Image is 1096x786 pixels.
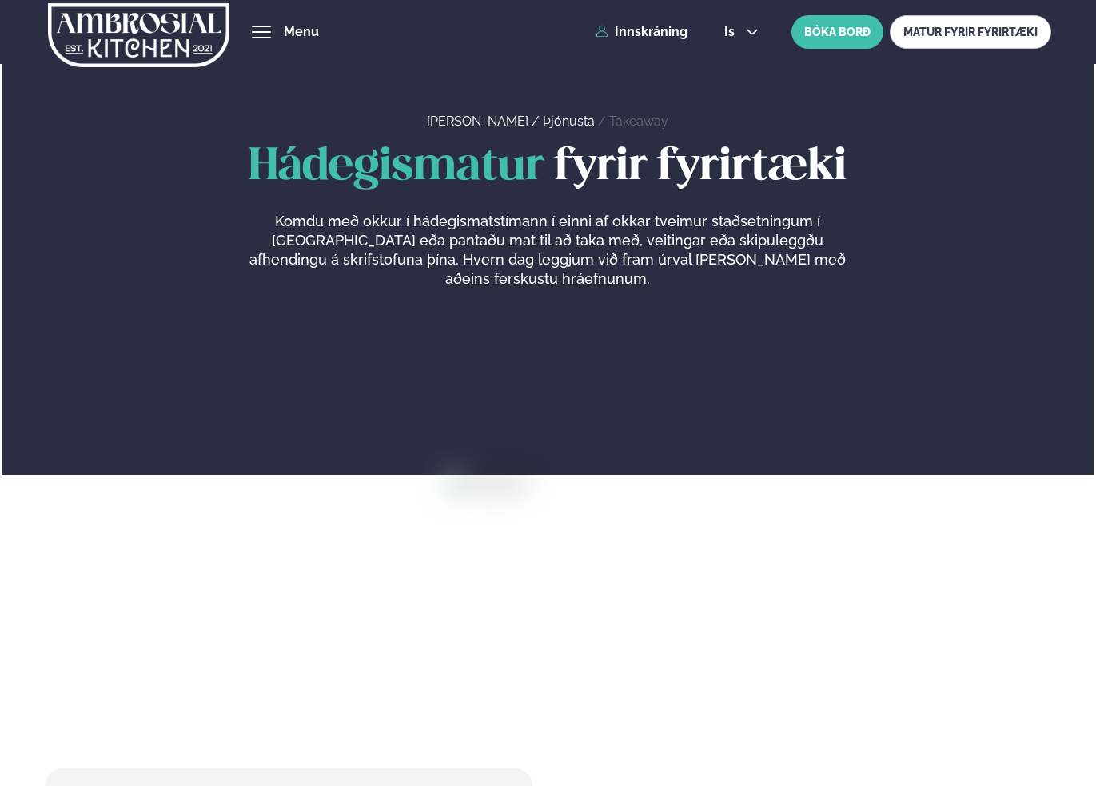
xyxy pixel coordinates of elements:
[543,114,595,129] a: Þjónusta
[890,15,1051,49] a: MATUR FYRIR FYRIRTÆKI
[609,114,668,129] a: Takeaway
[48,2,229,68] img: logo
[245,212,850,289] p: Komdu með okkur í hádegismatstímann í einni af okkar tveimur staðsetningum í [GEOGRAPHIC_DATA] eð...
[711,26,771,38] button: is
[249,146,544,189] span: Hádegismatur
[427,114,528,129] a: [PERSON_NAME]
[532,114,543,129] span: /
[596,25,687,39] a: Innskráning
[724,26,739,38] span: is
[598,114,609,129] span: /
[791,15,883,49] button: BÓKA BORÐ
[46,143,1049,193] h1: fyrir fyrirtæki
[252,22,271,42] button: hamburger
